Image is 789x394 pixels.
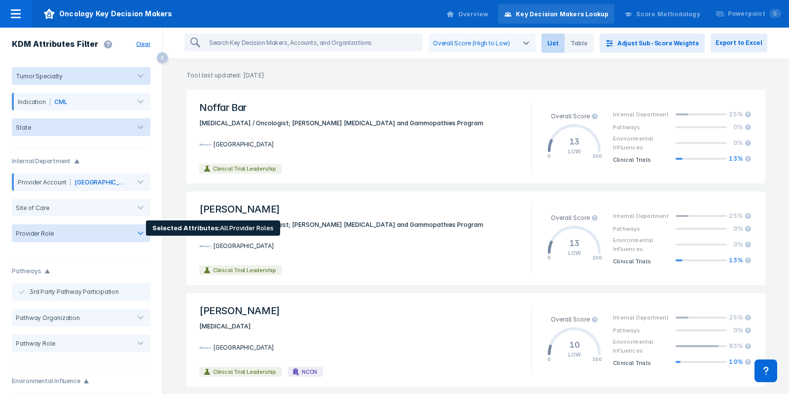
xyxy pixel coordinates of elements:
div: 13% [729,256,752,265]
div: 0 [547,153,551,159]
a: Score Methodology [618,4,706,24]
input: Search Key Decision Makers, Accounts, and Organizations [205,35,422,50]
div: Powerpoint [728,9,781,18]
span: NCCN [300,368,319,376]
span: Clinical Trial Leadership [211,165,278,173]
button: Export to Excel [711,34,767,52]
div: Pathway Organization [12,314,80,322]
div: Overall Score [543,315,606,323]
div: 0 [547,255,551,260]
span: Table [565,34,594,53]
span: Clinical Trial Leadership [211,266,278,274]
a: Key Decision Makers Lookup [498,4,614,24]
a: [PERSON_NAME][MEDICAL_DATA] / Oncologist; [PERSON_NAME] [MEDICAL_DATA] and Gammopathies Program[G... [186,191,765,285]
div: Environmental Influences [613,134,673,152]
div: 0% [729,139,752,147]
div: State [12,124,31,131]
div: LOW [568,147,581,154]
h4: Environmental Influence [12,376,80,386]
div: LOW [568,249,581,256]
span: [GEOGRAPHIC_DATA] [74,179,138,186]
a: Noffar Bar[MEDICAL_DATA] / Oncologist; [PERSON_NAME] [MEDICAL_DATA] and Gammopathies Program[GEOG... [186,90,765,183]
div: Provider Account [14,179,71,186]
span: List [541,34,565,53]
div: Overall Score (High to Low) [433,39,510,47]
span: [GEOGRAPHIC_DATA] [213,241,278,251]
div: 13 [568,136,581,148]
div: 10 [568,339,581,351]
h4: Internal Department [12,156,71,166]
div: 100 [592,153,602,159]
img: yale-university.png [199,342,211,354]
div: 83% [729,342,752,351]
div: Pathways [613,123,673,132]
div: Site of Care [12,204,49,212]
div: Overall Score [543,214,606,221]
div: Internal Department [613,110,673,119]
span: [GEOGRAPHIC_DATA] [213,140,278,149]
div: Overall Score [543,112,606,120]
span: [MEDICAL_DATA] / Oncologist; [PERSON_NAME] [MEDICAL_DATA] and Gammopathies Program [193,118,525,128]
span: [PERSON_NAME] [193,198,525,220]
div: Environmental Influences [613,337,673,355]
div: 0% [729,240,752,249]
div: LOW [568,351,581,358]
span: [PERSON_NAME] [193,300,525,322]
span: 5 [769,9,781,18]
h4: KDM Attributes Filter [12,39,98,49]
div: Score Methodology [636,10,700,19]
span: 3rd Party Pathway Participation [30,287,119,296]
span: [GEOGRAPHIC_DATA] [213,343,278,353]
p: Tool last updated: [DATE] [163,59,789,80]
div: 0% [729,224,752,233]
span: Clinical Trials [613,257,651,264]
div: 0% [729,123,752,132]
div: Tumor Specialty [12,72,63,80]
div: 100 [592,255,602,260]
div: Pathways [613,224,673,233]
span: CML [54,98,67,106]
img: yale-university.png [199,240,211,252]
div: 13 [568,238,581,250]
span: [MEDICAL_DATA] / Oncologist; [PERSON_NAME] [MEDICAL_DATA] and Gammopathies Program [193,220,525,230]
div: Pathways [613,326,673,335]
div: 0% [729,326,752,335]
div: Contact Support [754,359,777,382]
button: Adjust Sub-Score Weights [600,34,705,53]
div: Indication [14,98,50,106]
a: [PERSON_NAME][MEDICAL_DATA][GEOGRAPHIC_DATA]Clinical Trial LeadershipNCCNOverall Score10LOW0100In... [186,293,765,387]
span: Clinical Trials [613,156,651,163]
div: 0 [547,357,551,362]
span: Noffar Bar [193,97,525,118]
h4: Pathways [12,266,41,276]
div: 25% [729,212,752,220]
div: Overview [458,10,489,19]
div: Environmental Influences [613,236,673,253]
span: Clinical Trials [613,359,651,366]
span: [MEDICAL_DATA] [193,322,525,331]
div: 10% [729,358,752,366]
button: 3rd Party Pathway Participation [12,283,150,301]
div: Pathway Role [12,340,55,347]
div: 13% [729,154,752,163]
div: 25% [729,110,752,119]
span: Clinical Trial Leadership [211,368,278,376]
div: Internal Department [613,212,673,220]
div: 25% [729,313,752,322]
img: yale-university.png [199,139,211,150]
a: Overview [440,4,495,24]
div: Provider Role [12,230,54,237]
div: 100 [592,357,602,362]
div: Internal Department [613,313,673,322]
button: Clear [136,39,154,49]
div: Key Decision Makers Lookup [516,10,609,19]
